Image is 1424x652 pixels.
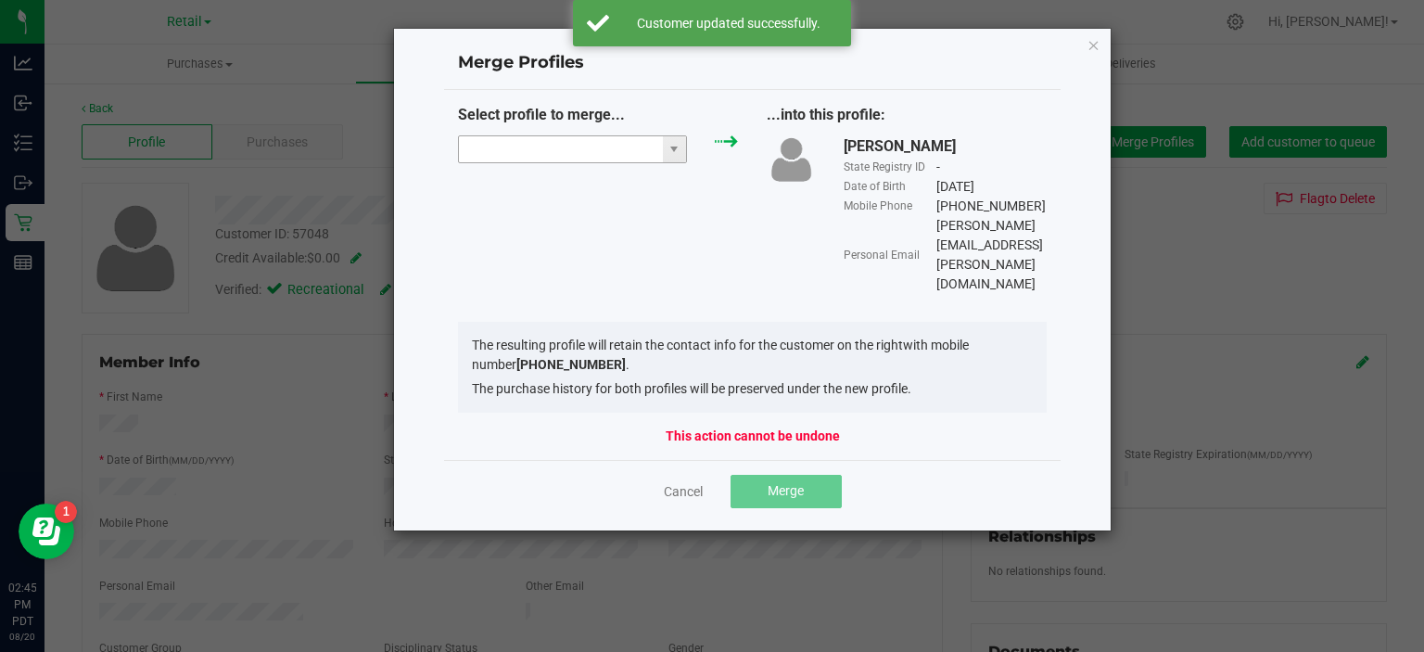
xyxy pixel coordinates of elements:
div: [PHONE_NUMBER] [936,197,1046,216]
span: ...into this profile: [767,106,885,123]
a: Cancel [664,482,703,501]
div: [PERSON_NAME][EMAIL_ADDRESS][PERSON_NAME][DOMAIN_NAME] [936,216,1048,294]
input: NO DATA FOUND [459,136,663,162]
span: Select profile to merge... [458,106,625,123]
iframe: Resource center unread badge [55,501,77,523]
button: Merge [731,475,842,508]
div: [PERSON_NAME] [844,135,956,158]
iframe: Resource center [19,504,74,559]
span: with mobile number . [472,338,969,372]
img: user-icon.png [767,135,816,184]
img: green_arrow.svg [715,135,738,147]
div: Date of Birth [844,178,936,195]
li: The purchase history for both profiles will be preserved under the new profile. [472,379,1034,399]
div: State Registry ID [844,159,936,175]
strong: [PHONE_NUMBER] [516,357,626,372]
h4: Merge Profiles [458,51,1048,75]
strong: This action cannot be undone [666,427,840,446]
div: [DATE] [936,177,974,197]
li: The resulting profile will retain the contact info for the customer on the right [472,336,1034,375]
div: Personal Email [844,247,936,263]
div: Customer updated successfully. [619,14,837,32]
button: Close [1087,33,1100,56]
div: Mobile Phone [844,198,936,214]
span: Merge [768,483,804,498]
div: - [936,158,940,177]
